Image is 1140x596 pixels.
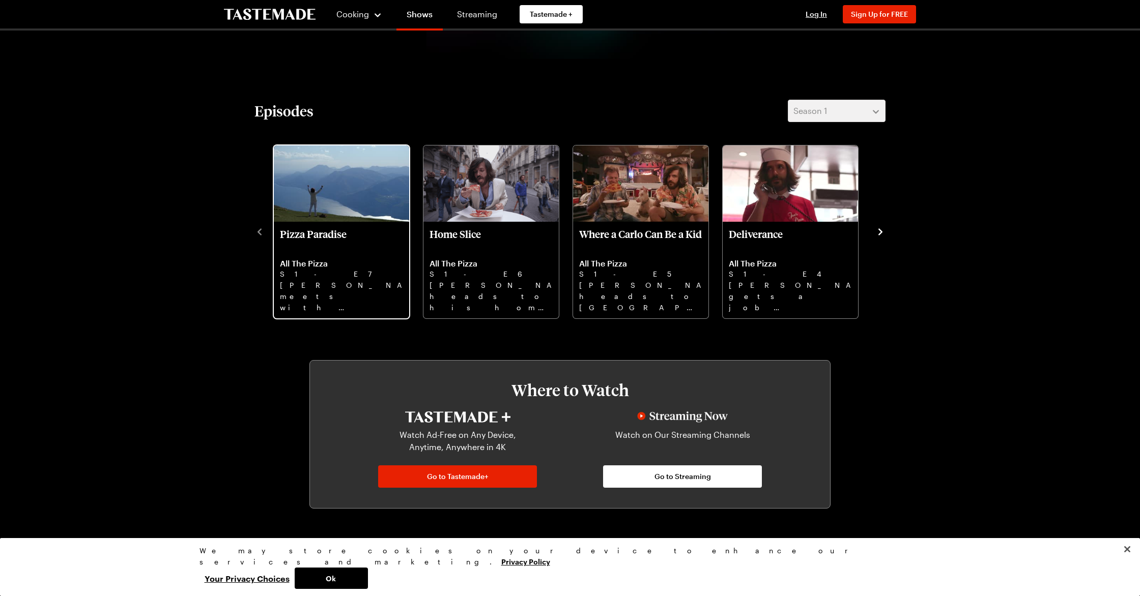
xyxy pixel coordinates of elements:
p: [PERSON_NAME] heads to his home country, the birthplace of his favorite food, to find he answer t... [430,280,553,312]
img: Where a Carlo Can Be a Kid [573,145,708,222]
div: Privacy [199,545,932,589]
button: Cooking [336,2,382,26]
a: Tastemade + [520,5,583,23]
p: S1 - E7 [280,269,403,280]
a: Go to Streaming [603,465,762,488]
p: Pizza Paradise [280,228,403,252]
p: Watch Ad-Free on Any Device, Anytime, Anywhere in 4K [384,429,531,453]
p: S1 - E5 [579,269,702,280]
button: Log In [796,9,837,19]
div: 1 / 7 [273,142,422,319]
div: Deliverance [723,145,858,318]
div: 4 / 7 [722,142,871,319]
a: More information about your privacy, opens in a new tab [501,556,550,566]
p: [PERSON_NAME] gets a job working at his favorite pizzeria, and heads out for a night of pizza del... [729,280,852,312]
span: Log In [806,10,827,18]
img: Pizza Paradise [274,145,409,222]
p: All The Pizza [430,258,553,269]
span: Tastemade + [530,9,573,19]
a: To Tastemade Home Page [224,9,316,20]
p: All The Pizza [579,258,702,269]
a: Go to Tastemade+ [378,465,537,488]
p: All The Pizza [729,258,852,269]
div: Where a Carlo Can Be a Kid [573,145,708,318]
button: Your Privacy Choices [199,568,295,589]
p: S1 - E4 [729,269,852,280]
span: Cooking [336,9,369,19]
a: Shows [396,2,443,31]
div: 2 / 7 [422,142,572,319]
div: 3 / 7 [572,142,722,319]
p: [PERSON_NAME] heads to [GEOGRAPHIC_DATA] to meet the members of the original ShowBiz Pizza band. [579,280,702,312]
p: S1 - E6 [430,269,553,280]
button: Sign Up for FREE [843,5,916,23]
p: [PERSON_NAME] meets with world-renowned meat and cheese artisans and heads home to share all he h... [280,280,403,312]
p: Watch on Our Streaming Channels [609,429,756,453]
span: Go to Streaming [654,471,711,482]
h3: Where to Watch [340,381,800,399]
button: Ok [295,568,368,589]
a: Home Slice [430,228,553,312]
a: Deliverance [729,228,852,312]
button: navigate to next item [875,225,886,237]
button: Season 1 [788,100,886,122]
a: Where a Carlo Can Be a Kid [579,228,702,312]
img: Deliverance [723,145,858,222]
h2: Episodes [254,102,313,120]
button: Close [1116,538,1138,560]
span: Season 1 [793,105,827,117]
p: All The Pizza [280,258,403,269]
img: Streaming [637,411,728,423]
span: Sign Up for FREE [851,10,908,18]
p: Where a Carlo Can Be a Kid [579,228,702,252]
div: We may store cookies on your device to enhance our services and marketing. [199,545,932,568]
div: Pizza Paradise [274,145,409,318]
div: Home Slice [423,145,559,318]
a: Pizza Paradise [280,228,403,312]
button: navigate to previous item [254,225,265,237]
span: Go to Tastemade+ [427,471,489,482]
img: Home Slice [423,145,559,222]
p: Deliverance [729,228,852,252]
p: Home Slice [430,228,553,252]
img: Tastemade+ [405,411,510,423]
